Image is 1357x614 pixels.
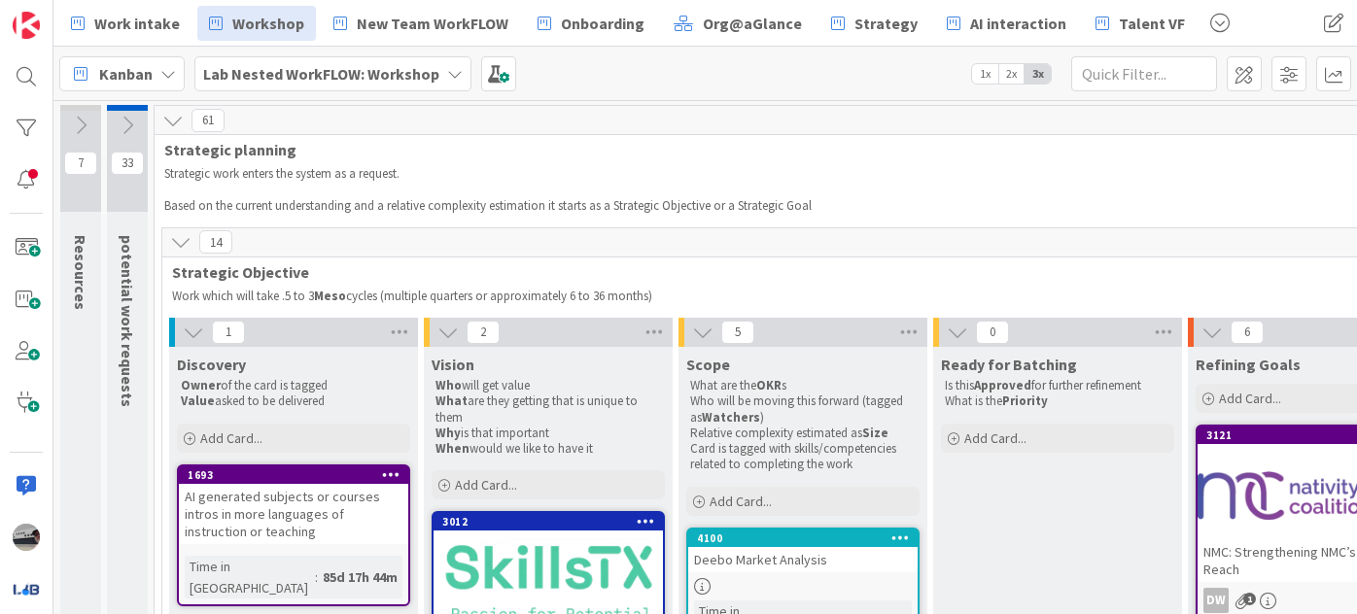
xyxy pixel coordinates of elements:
[1219,390,1281,407] span: Add Card...
[179,466,408,484] div: 1693
[191,109,225,132] span: 61
[200,429,262,447] span: Add Card...
[59,6,191,41] a: Work intake
[690,441,916,473] p: Card is tagged with skills/competencies related to completing the work
[99,62,153,85] span: Kanban
[314,288,346,304] strong: Meso
[756,377,782,393] strong: OKR
[71,235,90,310] span: Resources
[435,441,661,457] p: would we like to have it
[181,392,215,409] strong: Value
[935,6,1078,41] a: AI interaction
[318,566,402,588] div: 85d 17h 44m
[197,6,316,41] a: Workshop
[690,378,916,393] p: What are the s
[998,64,1025,84] span: 2x
[697,531,918,545] div: 4100
[1243,593,1256,605] span: 1
[721,321,754,344] span: 5
[435,440,470,457] strong: When
[688,547,918,572] div: Deebo Market Analysis
[442,515,663,529] div: 3012
[703,12,802,35] span: Org@aGlance
[13,524,40,551] img: jB
[185,556,315,598] div: Time in [GEOGRAPHIC_DATA]
[13,12,40,39] img: Visit kanbanzone.com
[1025,64,1051,84] span: 3x
[1002,392,1048,409] strong: Priority
[941,355,1077,374] span: Ready for Batching
[179,484,408,544] div: AI generated subjects or courses intros in more languages of instruction or teaching
[118,235,137,407] span: potential work requests
[435,392,468,409] strong: What
[13,575,40,602] img: avatar
[435,425,461,441] strong: Why
[1196,355,1301,374] span: Refining Goals
[199,230,232,254] span: 14
[1231,321,1264,344] span: 6
[945,393,1170,409] p: What is the
[970,12,1066,35] span: AI interaction
[974,377,1031,393] strong: Approved
[964,429,1026,447] span: Add Card...
[455,476,517,494] span: Add Card...
[177,464,410,606] a: 1693AI generated subjects or courses intros in more languages of instruction or teachingTime in [...
[94,12,180,35] span: Work intake
[1071,56,1217,91] input: Quick Filter...
[972,64,998,84] span: 1x
[435,378,661,393] p: will get value
[862,425,888,441] strong: Size
[1119,12,1185,35] span: Talent VF
[561,12,644,35] span: Onboarding
[710,493,772,510] span: Add Card...
[434,513,663,530] div: 3012
[702,409,760,426] strong: Watchers
[203,64,439,84] b: Lab Nested WorkFLOW: Workshop
[690,426,916,441] p: Relative complexity estimated as
[188,468,408,482] div: 1693
[435,393,661,426] p: are they getting that is unique to them
[181,393,406,409] p: asked to be delivered
[1203,588,1229,613] div: DW
[181,377,221,393] strong: Owner
[688,529,918,572] div: 4100Deebo Market Analysis
[357,12,508,35] span: New Team WorkFLOW
[432,355,474,374] span: Vision
[467,321,500,344] span: 2
[179,466,408,544] div: 1693AI generated subjects or courses intros in more languages of instruction or teaching
[662,6,814,41] a: Org@aGlance
[322,6,520,41] a: New Team WorkFLOW
[435,426,661,441] p: is that important
[111,152,144,175] span: 33
[64,152,97,175] span: 7
[688,529,918,547] div: 4100
[315,566,318,588] span: :
[686,355,730,374] span: Scope
[526,6,656,41] a: Onboarding
[1084,6,1197,41] a: Talent VF
[177,355,246,374] span: Discovery
[690,393,916,426] p: Who will be moving this forward (tagged as )
[232,12,304,35] span: Workshop
[819,6,929,41] a: Strategy
[854,12,918,35] span: Strategy
[435,377,462,393] strong: Who
[945,378,1170,393] p: Is this for further refinement
[976,321,1009,344] span: 0
[212,321,245,344] span: 1
[181,378,406,393] p: of the card is tagged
